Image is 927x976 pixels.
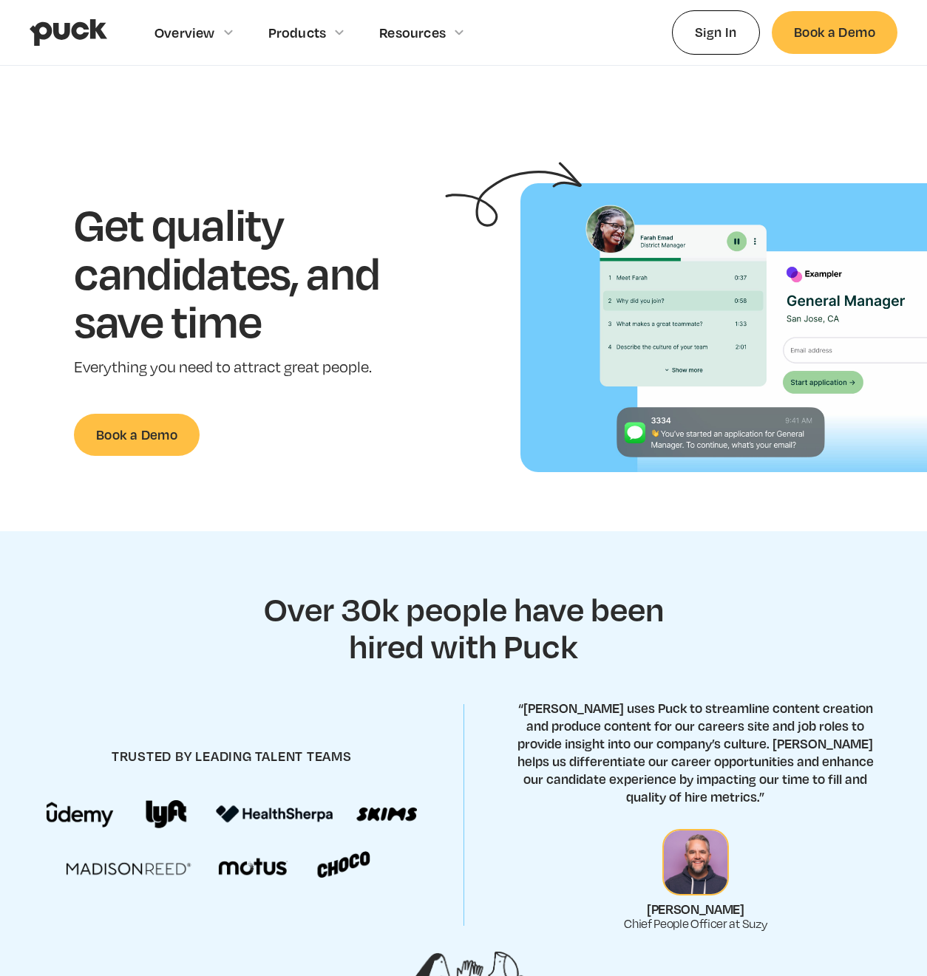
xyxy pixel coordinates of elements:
div: Resources [379,24,446,41]
a: Sign In [672,10,760,54]
h2: Over 30k people have been hired with Puck [245,590,682,663]
p: Everything you need to attract great people. [74,357,425,378]
h4: trusted by leading talent teams [112,748,352,765]
h1: Get quality candidates, and save time [74,199,425,345]
div: [PERSON_NAME] [647,901,744,917]
div: Overview [154,24,215,41]
div: Products [268,24,327,41]
a: Book a Demo [74,414,200,456]
div: Chief People Officer at Suzy [624,917,767,931]
a: Book a Demo [772,11,897,53]
p: “[PERSON_NAME] uses Puck to streamline content creation and produce content for our careers site ... [510,699,880,805]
